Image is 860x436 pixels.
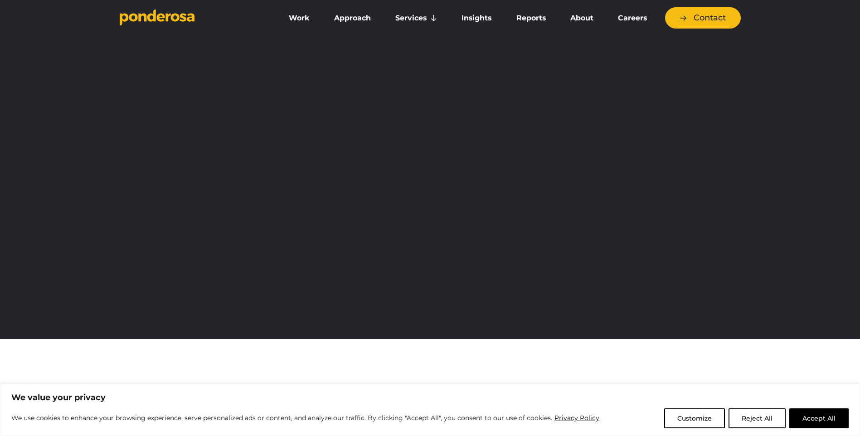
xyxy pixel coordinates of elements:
a: About [560,9,604,28]
a: Privacy Policy [554,412,600,423]
a: Services [385,9,447,28]
p: We value your privacy [11,392,849,403]
button: Accept All [789,408,849,428]
a: Approach [324,9,381,28]
p: We use cookies to enhance your browsing experience, serve personalized ads or content, and analyz... [11,412,600,423]
a: Insights [451,9,502,28]
a: Go to homepage [120,9,265,27]
button: Reject All [729,408,786,428]
a: Reports [506,9,556,28]
a: Contact [665,7,741,29]
a: Work [278,9,320,28]
button: Customize [664,408,725,428]
a: Careers [607,9,657,28]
